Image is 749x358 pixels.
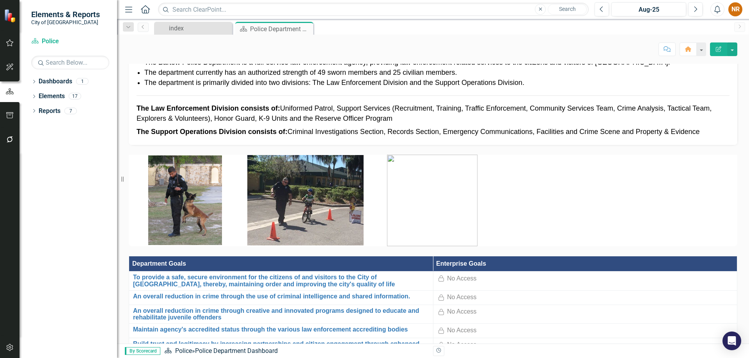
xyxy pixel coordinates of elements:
[722,332,741,350] div: Open Intercom Messenger
[129,290,433,305] td: Double-Click to Edit Right Click for Context Menu
[69,93,81,100] div: 17
[129,338,433,356] td: Double-Click to Edit Right Click for Context Menu
[39,77,72,86] a: Dashboards
[31,19,100,25] small: City of [GEOGRAPHIC_DATA]
[195,347,278,354] div: Police Department Dashboard
[31,10,100,19] span: Elements & Reports
[137,125,729,137] p: Criminal Investigations Section, Records Section, Emergency Communications, Facilities and Crime ...
[129,305,433,323] td: Double-Click to Edit Right Click for Context Menu
[137,104,729,125] p: Uniformed Patrol, Support Services (Recruitment, Training, Traffic Enforcement, Community Service...
[614,5,683,14] div: Aug-25
[156,23,230,33] a: index
[447,307,477,316] div: No Access
[133,340,429,354] a: Build trust and legitimacy by increasing partnerships and citizen engagement through enhanced com...
[611,2,686,16] button: Aug-25
[250,24,311,34] div: Police Department Dashboard
[144,78,729,88] li: The department is primarily divided into two divisions: The Law Enforcement Division and the Supp...
[559,6,576,12] span: Search
[76,78,89,85] div: 1
[125,347,160,355] span: By Scorecard
[137,104,280,112] strong: The Law Enforcement Division consists of:
[148,155,222,245] img: K-9 with Police Officer
[548,4,587,15] button: Search
[447,274,477,283] div: No Access
[39,107,60,116] a: Reports
[447,326,477,335] div: No Access
[129,272,433,290] td: Double-Click to Edit Right Click for Context Menu
[39,92,65,101] a: Elements
[129,323,433,338] td: Double-Click to Edit Right Click for Context Menu
[133,326,429,333] a: Maintain agency's accredited status through the various law enforcement accrediting bodies
[175,347,192,354] a: Police
[447,293,477,302] div: No Access
[158,3,589,16] input: Search ClearPoint...
[728,2,742,16] button: NR
[247,155,364,245] img: Police Officer with Child on Bike
[447,340,477,349] div: No Access
[144,68,729,78] li: The department currently has an authorized strength of 49 sworn members and 25 civilian members.
[133,307,429,321] a: An overall reduction in crime through creative and innovated programs designed to educate and reh...
[133,274,429,287] a: To provide a safe, secure environment for the citizens of and visitors to the City of [GEOGRAPHIC...
[31,37,109,46] a: Police
[3,8,18,23] img: ClearPoint Strategy
[31,56,109,69] input: Search Below...
[137,128,288,136] strong: The Support Operations Division consists of:
[169,23,230,33] div: index
[164,347,427,356] div: »
[387,155,477,246] img: mceclip1%20v5.png
[133,293,429,300] a: An overall reduction in crime through the use of criminal intelligence and shared information.
[64,108,77,114] div: 7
